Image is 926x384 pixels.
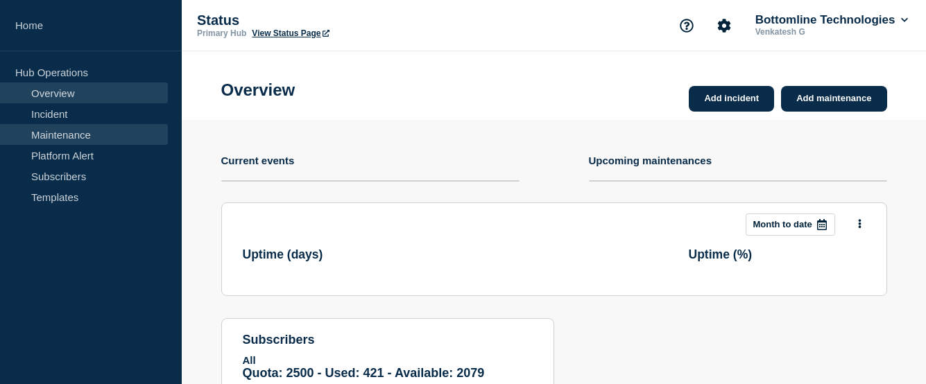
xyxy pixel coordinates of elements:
p: Month to date [753,219,812,229]
h4: Upcoming maintenances [589,155,712,166]
p: Primary Hub [197,28,246,38]
a: View Status Page [252,28,329,38]
button: Support [672,11,701,40]
button: Account settings [710,11,739,40]
button: Month to date [746,213,835,236]
p: Venkatesh G [753,27,897,37]
button: Bottomline Technologies [753,13,911,27]
a: Add maintenance [781,86,886,112]
h4: subscribers [243,333,533,347]
a: Add incident [689,86,774,112]
span: Quota: 2500 - Used: 421 - Available: 2079 [243,366,485,380]
p: Status [197,12,474,28]
h3: Uptime ( % ) [689,247,753,262]
h4: Current events [221,155,295,166]
h3: Uptime ( days ) [243,247,323,262]
p: All [243,354,533,366]
h1: Overview [221,80,295,100]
